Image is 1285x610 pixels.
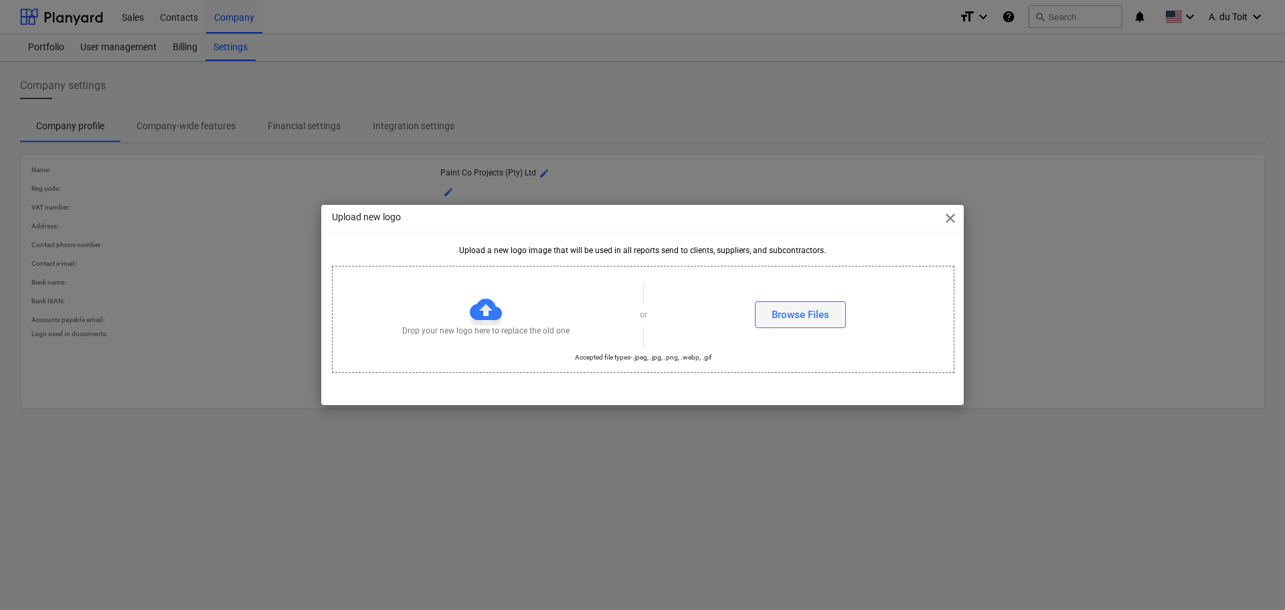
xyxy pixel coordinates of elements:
p: or [640,309,647,321]
p: Upload new logo [332,210,401,224]
div: Upload a new logo image that will be used in all reports send to clients, suppliers, and subcontr... [332,246,953,255]
p: Accepted file types - .jpeg, .jpg, .png, .webp, .gif [575,353,711,362]
button: Browse Files [755,301,846,328]
span: close [942,210,958,226]
div: Browse Files [772,306,829,323]
iframe: Chat Widget [1218,546,1285,610]
p: Drop your new logo here to replace the old one [402,325,570,337]
div: Drop your new logo here to replace the old oneorBrowse FilesAccepted file types-.jpeg, .jpg, .png... [332,266,954,373]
